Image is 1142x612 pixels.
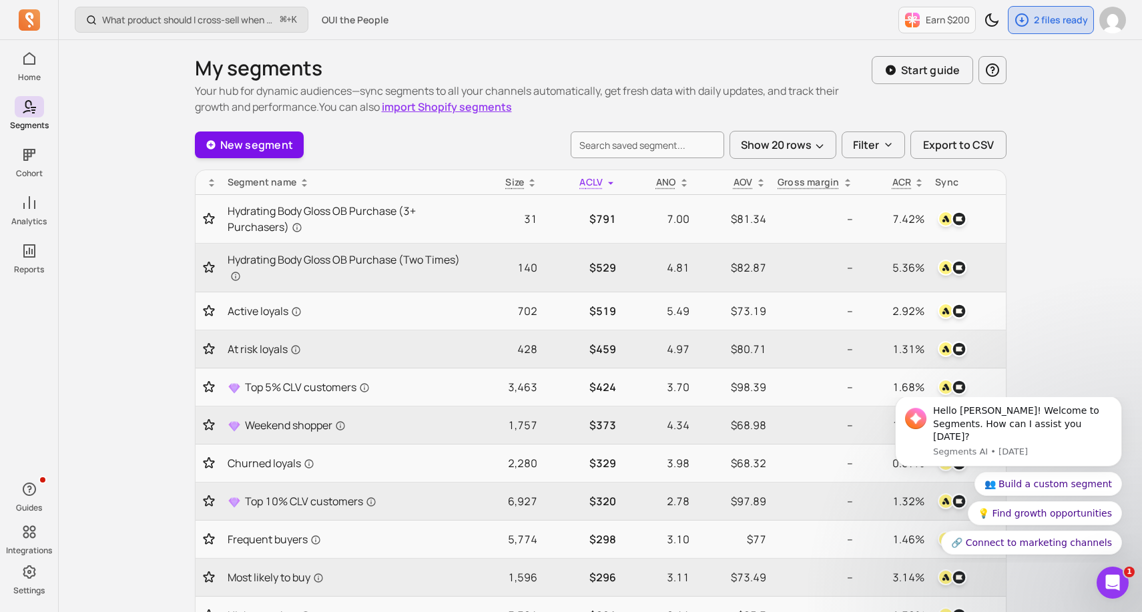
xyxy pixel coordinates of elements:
[730,131,836,159] button: Show 20 rows
[15,476,44,516] button: Guides
[627,379,689,395] p: 3.70
[898,7,976,33] button: Earn $200
[471,341,538,357] p: 428
[201,261,217,274] button: Toggle favorite
[700,455,766,471] p: $68.32
[11,216,47,227] p: Analytics
[548,260,616,276] p: $529
[1099,7,1126,33] img: avatar
[228,379,460,395] a: Top 5% CLV customers
[471,417,538,433] p: 1,757
[777,569,853,585] p: --
[548,569,616,585] p: $296
[700,260,766,276] p: $82.87
[228,341,460,357] a: At risk loyals
[99,75,248,99] button: Quick reply: 👥 Build a custom segment
[1034,13,1088,27] p: 2 files ready
[700,531,766,547] p: $77
[228,531,460,547] a: Frequent buyers
[66,133,247,158] button: Quick reply: 🔗 Connect to marketing channels
[875,397,1142,563] iframe: Intercom notifications message
[627,531,689,547] p: 3.10
[18,72,41,83] p: Home
[280,12,287,29] kbd: ⌘
[864,531,925,547] p: 1.46%
[1124,567,1135,577] span: 1
[935,176,1000,189] div: Sync
[700,417,766,433] p: $68.98
[656,176,676,188] span: ANO
[201,456,217,470] button: Toggle favorite
[201,533,217,546] button: Toggle favorite
[471,455,538,471] p: 2,280
[102,13,275,27] p: What product should I cross-sell when a customer purchases a product?
[471,260,538,276] p: 140
[548,379,616,395] p: $424
[228,303,460,319] a: Active loyals
[314,8,396,32] button: OUI the People
[6,545,52,556] p: Integrations
[864,455,925,471] p: 0.87%
[14,264,44,275] p: Reports
[10,120,49,131] p: Segments
[700,211,766,227] p: $81.34
[20,75,247,158] div: Quick reply options
[201,304,217,318] button: Toggle favorite
[228,531,321,547] span: Frequent buyers
[627,260,689,276] p: 4.81
[201,212,217,226] button: Toggle favorite
[864,303,925,319] p: 2.92%
[938,379,954,395] img: attentive
[548,417,616,433] p: $373
[864,341,925,357] p: 1.31%
[228,417,460,433] a: Weekend shopper
[627,455,689,471] p: 3.98
[700,493,766,509] p: $97.89
[1008,6,1094,34] button: 2 files ready
[382,99,512,114] a: import Shopify segments
[627,303,689,319] p: 5.49
[951,303,967,319] img: klaviyo
[777,455,853,471] p: --
[777,303,853,319] p: --
[777,417,853,433] p: --
[245,493,376,509] span: Top 10% CLV customers
[938,569,954,585] img: attentive
[471,531,538,547] p: 5,774
[548,493,616,509] p: $320
[627,341,689,357] p: 4.97
[627,211,689,227] p: 7.00
[864,569,925,585] p: 3.14%
[228,203,460,235] a: Hydrating Body Gloss OB Purchase (3+ Purchasers)
[892,176,912,189] p: ACR
[951,341,967,357] img: klaviyo
[228,176,460,189] div: Segment name
[280,13,297,27] span: +
[864,493,925,509] p: 1.32%
[938,303,954,319] img: attentive
[30,11,51,32] img: Profile image for Segments AI
[935,376,970,398] button: attentiveklaviyo
[926,13,970,27] p: Earn $200
[228,303,302,319] span: Active loyals
[951,211,967,227] img: klaviyo
[777,211,853,227] p: --
[548,531,616,547] p: $298
[195,56,872,80] h1: My segments
[228,341,301,357] span: At risk loyals
[935,338,970,360] button: attentiveklaviyo
[777,493,853,509] p: --
[201,380,217,394] button: Toggle favorite
[201,571,217,584] button: Toggle favorite
[471,303,538,319] p: 702
[322,13,388,27] span: OUI the People
[777,531,853,547] p: --
[228,493,460,509] a: Top 10% CLV customers
[228,569,460,585] a: Most likely to buy
[228,455,460,471] a: Churned loyals
[228,569,324,585] span: Most likely to buy
[58,7,237,47] div: Message content
[700,341,766,357] p: $80.71
[195,83,872,115] p: Your hub for dynamic audiences—sync segments to all your channels automatically, get fresh data w...
[228,252,460,284] span: Hydrating Body Gloss OB Purchase (Two Times)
